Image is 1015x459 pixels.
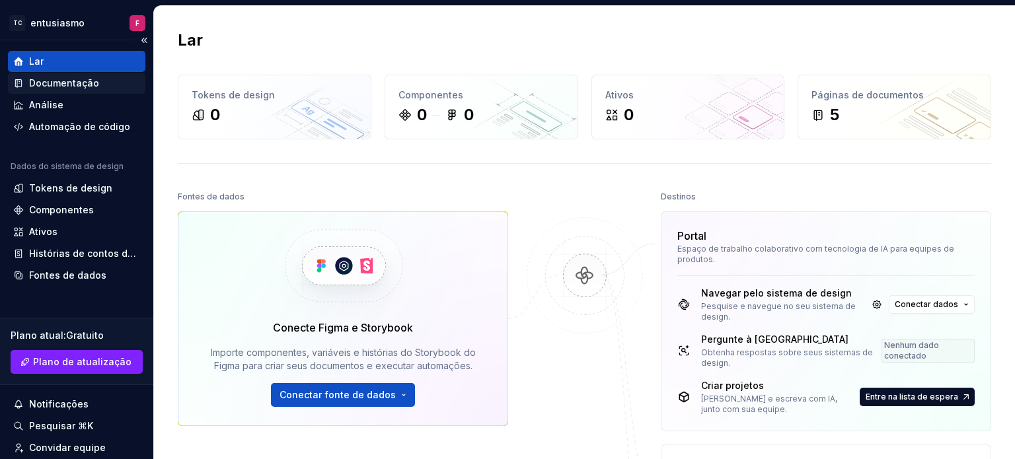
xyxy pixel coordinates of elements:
a: Documentação [8,73,145,94]
font: Portal [677,229,706,242]
font: Plano atual [11,330,63,341]
font: Entre na lista de espera [866,392,958,402]
font: F [135,19,139,27]
font: Criar projetos [701,380,764,391]
font: Obtenha respostas sobre seus sistemas de design. [701,347,873,368]
font: Componentes [29,204,94,215]
font: Análise [29,99,63,110]
font: Nenhum dado conectado [884,340,939,361]
a: Convidar equipe [8,437,145,458]
font: Dados do sistema de design [11,161,124,171]
font: Histórias de contos de fadas [29,248,163,259]
a: Automação de código [8,116,145,137]
font: 0 [417,105,427,124]
font: Lar [29,55,44,67]
font: Conecte Figma e Storybook [273,321,413,334]
font: Ativos [605,89,634,100]
font: [PERSON_NAME] e escreva com IA, junto com sua equipe. [701,394,837,414]
a: Fontes de dados [8,265,145,286]
font: Conectar dados [895,299,958,309]
font: 0 [624,105,634,124]
font: Pergunte à [GEOGRAPHIC_DATA] [701,334,848,345]
font: Tokens de design [29,182,112,194]
font: : [63,330,66,341]
font: Plano de atualização [33,356,132,367]
button: Conectar dados [889,295,975,314]
a: Ativos0 [591,75,785,139]
font: Convidar equipe [29,442,106,453]
button: Recolher barra lateral [135,31,153,50]
button: Plano de atualização [11,350,143,374]
a: Tokens de design [8,178,145,199]
font: Lar [178,30,203,50]
font: Ativos [29,226,57,237]
a: Tokens de design0 [178,75,371,139]
font: Documentação [29,77,99,88]
font: Pesquisar ⌘K [29,420,93,431]
font: Gratuito [66,330,104,341]
a: Lar [8,51,145,72]
font: Fontes de dados [29,269,106,281]
font: Notificações [29,398,89,409]
a: Componentes [8,199,145,221]
font: Páginas de documentos [811,89,924,100]
font: Navegar pelo sistema de design [701,287,852,299]
font: Importe componentes, variáveis ​​e histórias do Storybook do Figma para criar seus documentos e e... [211,347,476,371]
font: Automação de código [29,121,130,132]
button: TCentusiasmoF [3,9,151,37]
a: Histórias de contos de fadas [8,243,145,264]
button: Conectar fonte de dados [271,383,415,407]
font: Componentes [398,89,463,100]
a: Páginas de documentos5 [798,75,991,139]
font: 0 [210,105,220,124]
font: Tokens de design [192,89,275,100]
a: Análise [8,94,145,116]
font: entusiasmo [30,17,85,28]
font: 0 [464,105,474,124]
font: 5 [830,105,839,124]
font: Espaço de trabalho colaborativo com tecnologia de IA para equipes de produtos. [677,244,954,264]
button: Notificações [8,394,145,415]
font: Pesquise e navegue no seu sistema de design. [701,301,856,322]
a: Ativos [8,221,145,242]
a: Componentes00 [385,75,578,139]
button: Entre na lista de espera [860,388,975,406]
font: TC [13,20,22,26]
font: Destinos [661,192,696,201]
button: Pesquisar ⌘K [8,415,145,437]
font: Fontes de dados [178,192,244,201]
font: Conectar fonte de dados [280,389,396,400]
